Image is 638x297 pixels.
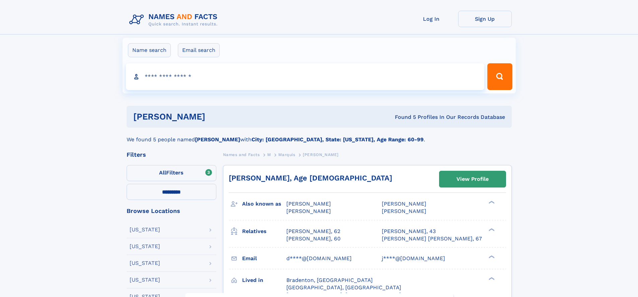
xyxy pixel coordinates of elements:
[242,275,286,286] h3: Lived in
[286,277,373,283] span: Bradenton, [GEOGRAPHIC_DATA]
[130,227,160,232] div: [US_STATE]
[487,276,495,281] div: ❯
[159,169,166,176] span: All
[286,201,331,207] span: [PERSON_NAME]
[130,261,160,266] div: [US_STATE]
[487,227,495,232] div: ❯
[382,208,426,214] span: [PERSON_NAME]
[242,226,286,237] h3: Relatives
[267,150,271,159] a: M
[130,244,160,249] div: [US_STATE]
[223,150,260,159] a: Names and Facts
[278,152,295,157] span: Marquis
[127,208,216,214] div: Browse Locations
[229,174,392,182] a: [PERSON_NAME], Age [DEMOGRAPHIC_DATA]
[126,63,485,90] input: search input
[487,254,495,259] div: ❯
[286,284,401,291] span: [GEOGRAPHIC_DATA], [GEOGRAPHIC_DATA]
[127,152,216,158] div: Filters
[267,152,271,157] span: M
[242,198,286,210] h3: Also known as
[439,171,506,187] a: View Profile
[382,235,482,242] a: [PERSON_NAME] [PERSON_NAME], 67
[252,136,424,143] b: City: [GEOGRAPHIC_DATA], State: [US_STATE], Age Range: 60-99
[195,136,240,143] b: [PERSON_NAME]
[128,43,171,57] label: Name search
[458,11,512,27] a: Sign Up
[300,114,505,121] div: Found 5 Profiles In Our Records Database
[405,11,458,27] a: Log In
[278,150,295,159] a: Marquis
[127,11,223,29] img: Logo Names and Facts
[127,128,512,144] div: We found 5 people named with .
[286,235,341,242] a: [PERSON_NAME], 60
[456,171,489,187] div: View Profile
[487,63,512,90] button: Search Button
[242,253,286,264] h3: Email
[178,43,220,57] label: Email search
[127,165,216,181] label: Filters
[286,208,331,214] span: [PERSON_NAME]
[382,228,436,235] a: [PERSON_NAME], 43
[130,277,160,283] div: [US_STATE]
[382,201,426,207] span: [PERSON_NAME]
[303,152,339,157] span: [PERSON_NAME]
[487,200,495,205] div: ❯
[133,113,300,121] h1: [PERSON_NAME]
[286,228,340,235] a: [PERSON_NAME], 62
